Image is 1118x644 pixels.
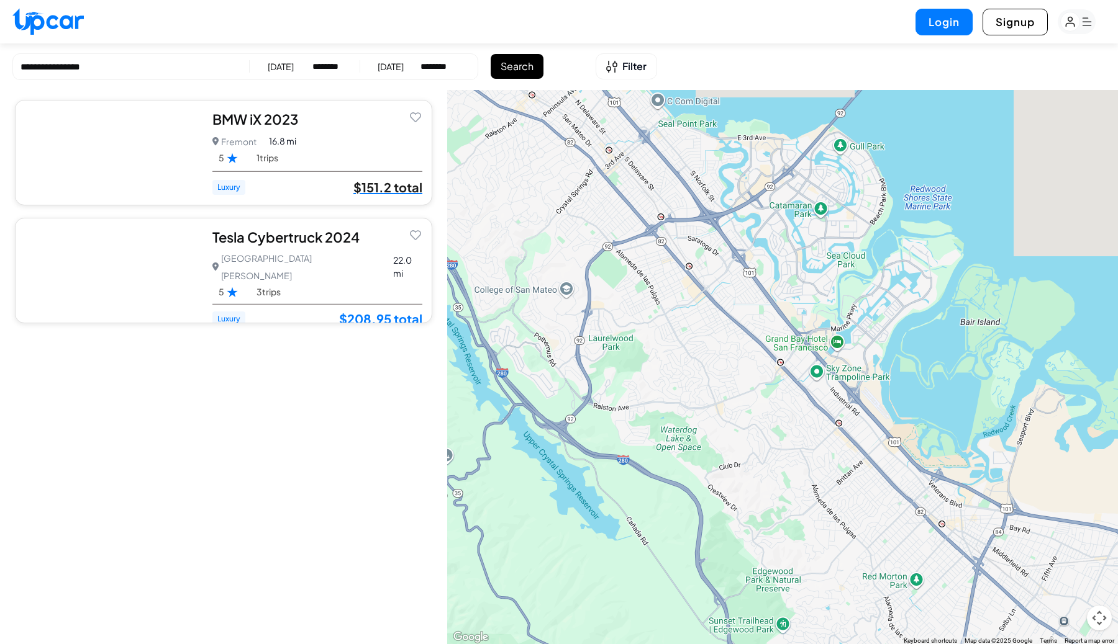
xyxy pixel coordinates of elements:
[407,226,424,243] button: Add to favorites
[212,311,245,326] span: Luxury
[339,311,422,327] a: $208.95 total
[212,180,245,195] span: Luxury
[393,254,422,280] span: 22.0 mi
[269,135,296,148] span: 16.8 mi
[407,108,424,125] button: Add to favorites
[378,60,404,73] div: [DATE]
[983,9,1048,35] button: Signup
[219,287,238,297] span: 5
[212,249,381,284] p: [GEOGRAPHIC_DATA][PERSON_NAME]
[257,153,278,163] span: 1 trips
[114,195,119,200] button: Go to photo 3
[107,195,112,200] button: Go to photo 2
[268,60,294,73] div: [DATE]
[1040,637,1057,644] a: Terms
[212,110,423,128] div: BMW iX 2023
[257,287,281,297] span: 3 trips
[916,9,973,35] button: Login
[16,218,203,323] img: Car Image
[219,153,238,163] span: 5
[1065,637,1114,644] a: Report a map error
[491,54,543,79] button: Search
[212,133,257,150] p: Fremont
[99,195,104,200] button: Go to photo 1
[212,228,423,246] div: Tesla Cybertruck 2024
[227,153,238,163] img: Star Rating
[227,287,238,297] img: Star Rating
[622,59,647,74] span: Filter
[596,53,657,79] button: Open filters
[965,637,1032,644] span: Map data ©2025 Google
[16,101,203,205] img: Car Image
[114,313,119,318] button: Go to photo 3
[1087,606,1112,630] button: Map camera controls
[353,179,422,195] a: $151.2 total
[99,313,104,318] button: Go to photo 1
[107,313,112,318] button: Go to photo 2
[12,8,84,35] img: Upcar Logo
